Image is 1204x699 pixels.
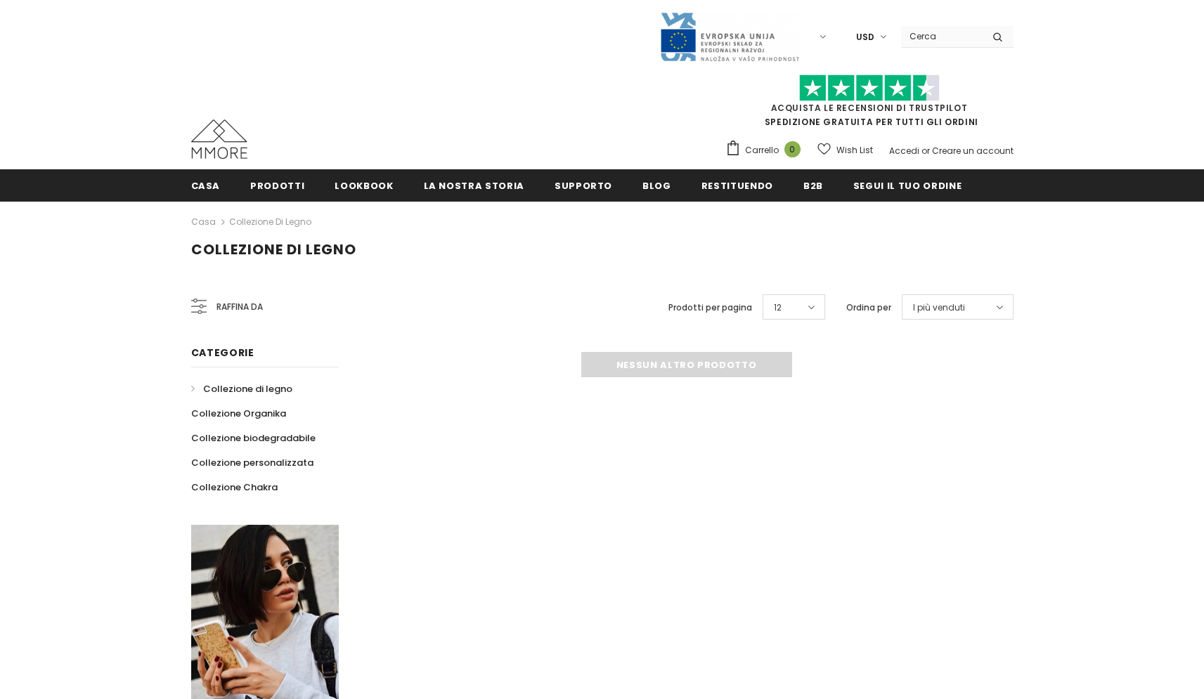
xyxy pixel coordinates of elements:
a: La nostra storia [424,169,524,201]
span: Blog [642,179,671,192]
a: Segui il tuo ordine [853,169,962,201]
a: Restituendo [701,169,773,201]
span: Categorie [191,346,254,360]
a: supporto [555,169,612,201]
span: Wish List [836,143,873,157]
span: Carrello [745,143,779,157]
a: Collezione personalizzata [191,450,313,475]
a: Collezione biodegradabile [191,426,316,450]
span: Collezione di legno [191,240,356,259]
a: Creare un account [932,145,1014,157]
span: supporto [555,179,612,192]
span: Collezione personalizzata [191,456,313,469]
a: Acquista le recensioni di TrustPilot [771,102,968,114]
label: Prodotti per pagina [668,301,752,315]
a: Carrello 0 [725,140,808,161]
span: I più venduti [913,301,965,315]
a: Lookbook [335,169,393,201]
input: Search Site [901,26,982,46]
span: Restituendo [701,179,773,192]
span: B2B [803,179,823,192]
span: SPEDIZIONE GRATUITA PER TUTTI GLI ORDINI [725,81,1014,128]
span: 12 [774,301,782,315]
span: La nostra storia [424,179,524,192]
a: Collezione di legno [229,216,311,228]
img: Javni Razpis [659,11,800,63]
a: Collezione di legno [191,377,292,401]
span: Segui il tuo ordine [853,179,962,192]
span: Prodotti [250,179,304,192]
span: USD [856,30,874,44]
a: Collezione Organika [191,401,286,426]
img: Casi MMORE [191,119,247,159]
span: Raffina da [216,299,263,315]
a: Prodotti [250,169,304,201]
span: Casa [191,179,221,192]
span: Collezione di legno [203,382,292,396]
span: 0 [784,141,801,157]
a: Javni Razpis [659,30,800,42]
a: Collezione Chakra [191,475,278,499]
label: Ordina per [846,301,891,315]
a: Casa [191,214,216,230]
a: Wish List [817,138,873,162]
span: Lookbook [335,179,393,192]
a: Casa [191,169,221,201]
a: Accedi [889,145,919,157]
a: B2B [803,169,823,201]
span: Collezione Chakra [191,481,278,494]
a: Blog [642,169,671,201]
span: Collezione biodegradabile [191,431,316,445]
span: or [921,145,930,157]
span: Collezione Organika [191,407,286,420]
img: Fidati di Pilot Stars [799,74,940,102]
